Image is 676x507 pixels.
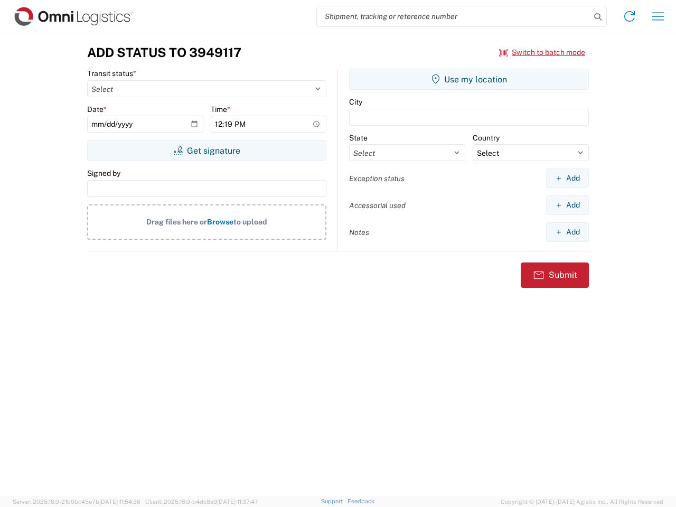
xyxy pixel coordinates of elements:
span: Copyright © [DATE]-[DATE] Agistix Inc., All Rights Reserved [501,497,663,506]
input: Shipment, tracking or reference number [317,6,590,26]
label: Notes [349,228,369,237]
span: [DATE] 11:37:47 [217,499,258,505]
label: Date [87,105,107,114]
label: Transit status [87,69,136,78]
label: Country [473,133,500,143]
label: Signed by [87,168,120,178]
label: City [349,97,362,107]
a: Feedback [348,498,374,504]
span: Drag files here or [146,218,207,226]
button: Add [546,168,589,188]
button: Add [546,195,589,215]
label: Exception status [349,174,405,183]
button: Use my location [349,69,589,90]
button: Add [546,222,589,242]
label: State [349,133,368,143]
a: Support [321,498,348,504]
span: Server: 2025.16.0-21b0bc45e7b [13,499,140,505]
span: [DATE] 11:54:36 [99,499,140,505]
button: Get signature [87,140,326,161]
label: Time [211,105,230,114]
span: Client: 2025.16.0-b4dc8a9 [145,499,258,505]
span: to upload [233,218,267,226]
label: Accessorial used [349,201,406,210]
button: Submit [521,262,589,288]
span: Browse [207,218,233,226]
h3: Add Status to 3949117 [87,45,241,60]
button: Switch to batch mode [499,44,585,61]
